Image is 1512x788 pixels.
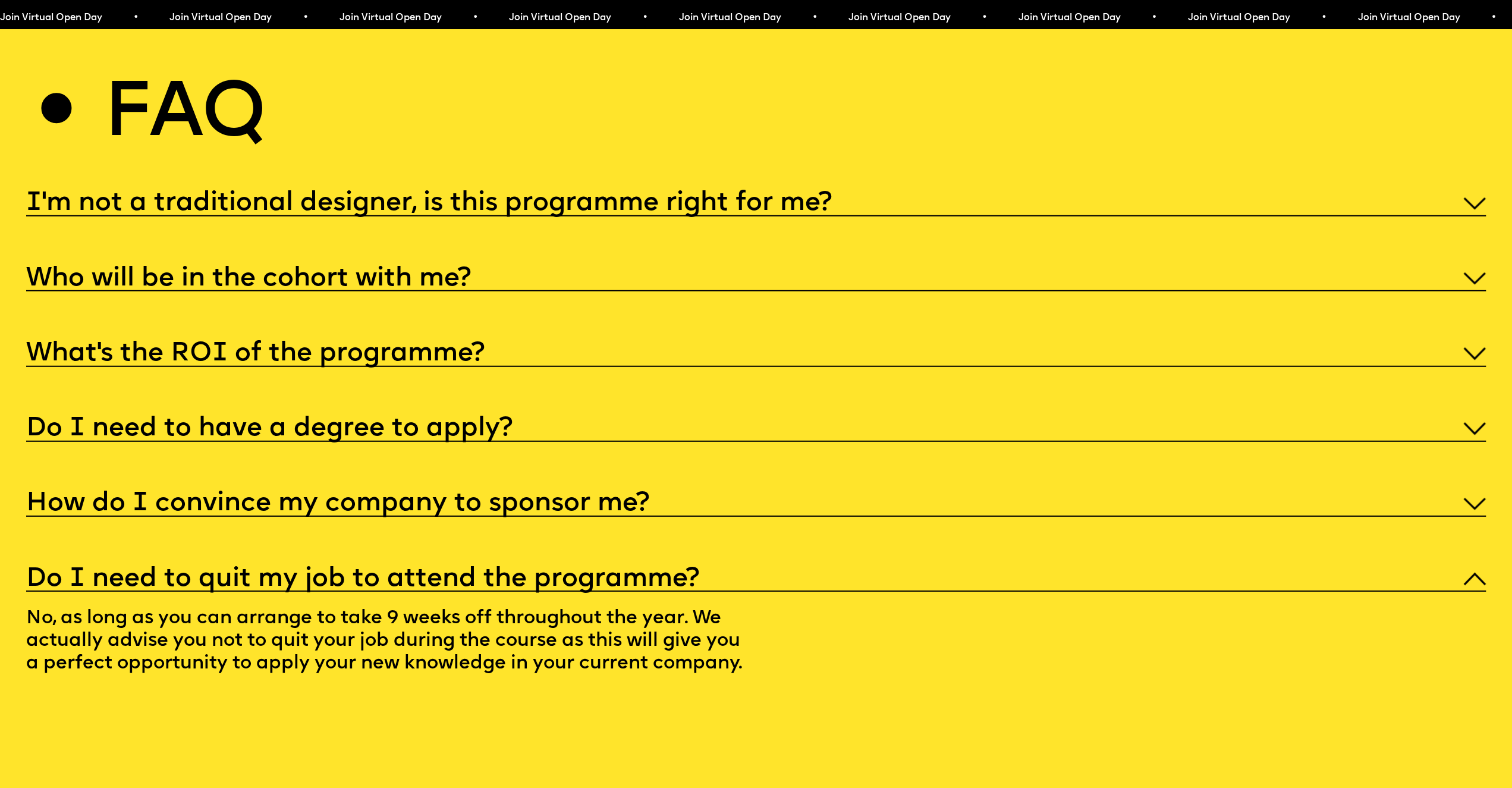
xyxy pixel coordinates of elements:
[133,13,139,23] span: •
[26,592,787,696] p: No, as long as you can arrange to take 9 weeks off throughout the year. We actually advise you no...
[26,273,471,285] h5: Who will be in the cohort with me?
[303,13,308,23] span: •
[103,83,264,149] h2: Faq
[1152,13,1157,23] span: •
[812,13,818,23] span: •
[1491,13,1497,23] span: •
[642,13,647,23] span: •
[26,573,699,585] h5: Do I need to quit my job to attend the programme?
[26,498,649,510] h5: How do I convince my company to sponsor me?
[26,197,832,209] h5: I'm not a traditional designer, is this programme right for me?
[26,348,485,360] h5: What’s the ROI of the programme?
[1321,13,1326,23] span: •
[473,13,478,23] span: •
[26,423,513,435] h5: Do I need to have a degree to apply?
[982,13,987,23] span: •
